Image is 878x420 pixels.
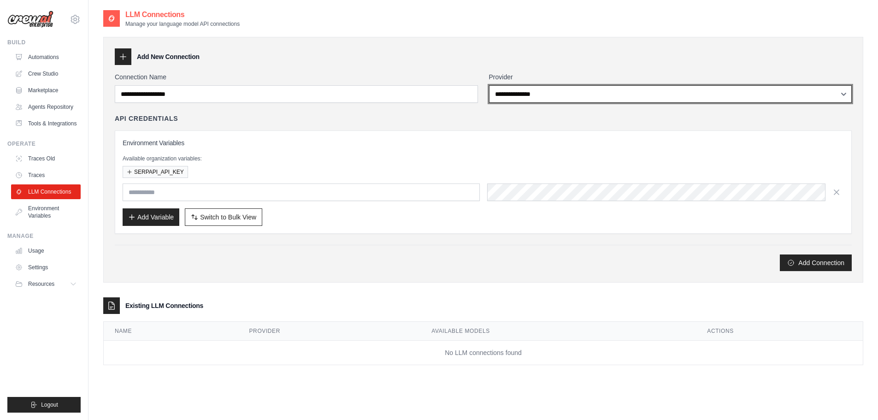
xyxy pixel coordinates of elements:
span: Resources [28,280,54,288]
h4: API Credentials [115,114,178,123]
h3: Existing LLM Connections [125,301,203,310]
div: Manage [7,232,81,240]
a: Agents Repository [11,100,81,114]
th: Provider [238,322,421,341]
button: Switch to Bulk View [185,208,262,226]
a: Usage [11,243,81,258]
button: Resources [11,277,81,291]
button: Add Connection [780,254,852,271]
a: Traces [11,168,81,183]
th: Actions [696,322,863,341]
span: Logout [41,401,58,408]
button: SERPAPI_API_KEY [123,166,188,178]
a: Environment Variables [11,201,81,223]
th: Name [104,322,238,341]
button: Add Variable [123,208,179,226]
a: Crew Studio [11,66,81,81]
h3: Add New Connection [137,52,200,61]
a: Marketplace [11,83,81,98]
label: Connection Name [115,72,478,82]
div: Build [7,39,81,46]
p: Available organization variables: [123,155,844,162]
label: Provider [489,72,852,82]
h3: Environment Variables [123,138,844,148]
td: No LLM connections found [104,341,863,365]
div: Operate [7,140,81,148]
a: Automations [11,50,81,65]
a: Traces Old [11,151,81,166]
span: Switch to Bulk View [200,213,256,222]
button: Logout [7,397,81,413]
th: Available Models [420,322,696,341]
h2: LLM Connections [125,9,240,20]
p: Manage your language model API connections [125,20,240,28]
a: Settings [11,260,81,275]
a: Tools & Integrations [11,116,81,131]
a: LLM Connections [11,184,81,199]
img: Logo [7,11,53,28]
